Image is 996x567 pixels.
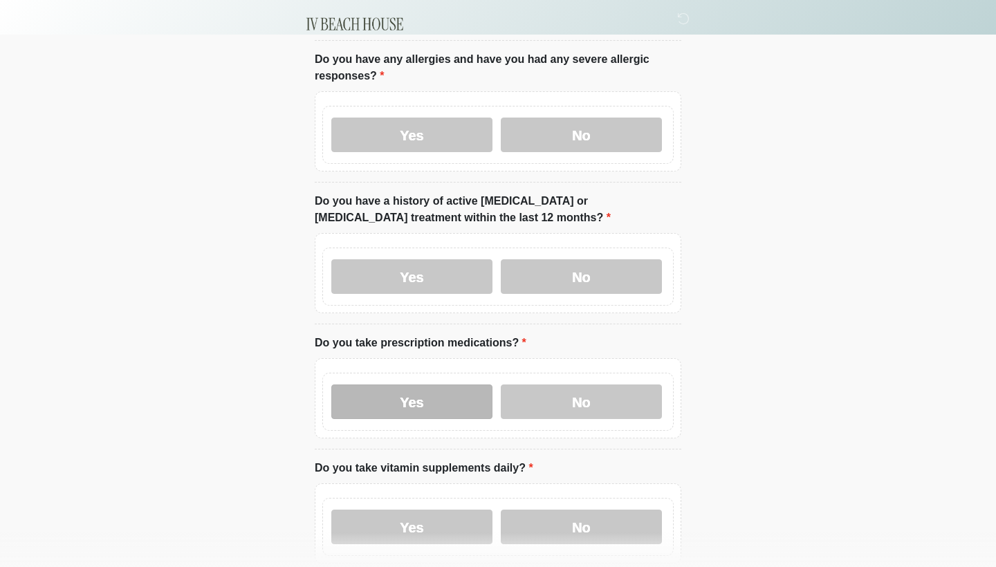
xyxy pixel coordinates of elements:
label: Do you have a history of active [MEDICAL_DATA] or [MEDICAL_DATA] treatment within the last 12 mon... [315,193,681,226]
label: No [501,118,662,152]
label: No [501,384,662,419]
label: No [501,510,662,544]
label: Do you have any allergies and have you had any severe allergic responses? [315,51,681,84]
label: No [501,259,662,294]
label: Yes [331,118,492,152]
label: Yes [331,259,492,294]
label: Do you take prescription medications? [315,335,526,351]
label: Yes [331,510,492,544]
label: Yes [331,384,492,419]
img: IV Beach House Logo [301,10,409,38]
label: Do you take vitamin supplements daily? [315,460,533,476]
